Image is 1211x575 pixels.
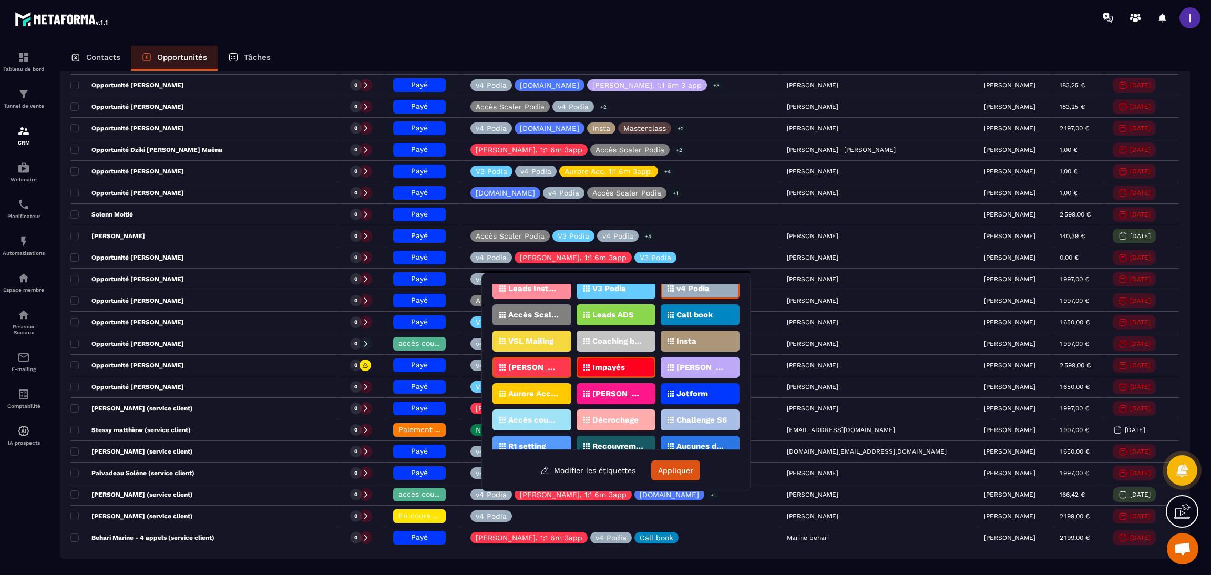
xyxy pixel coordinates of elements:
p: 2 599,00 € [1060,211,1091,218]
p: v4 Podia [476,254,507,261]
p: [DATE] [1130,211,1151,218]
a: schedulerschedulerPlanificateur [3,190,45,227]
a: automationsautomationsWebinaire [3,153,45,190]
p: Aucunes données [676,443,727,450]
p: Call book [640,534,673,541]
span: Payé [411,145,428,153]
p: v4 Podia [476,81,507,89]
p: v4 Podia [476,469,507,477]
p: [PERSON_NAME] [984,275,1035,283]
p: [PERSON_NAME] [984,125,1035,132]
p: 0 [354,275,357,283]
p: 1 997,00 € [1060,405,1089,412]
p: Opportunité [PERSON_NAME] [70,318,184,326]
p: V3 Podia [558,232,589,240]
p: Challenge S6 [676,416,727,424]
p: [DATE] [1130,81,1151,89]
p: [PERSON_NAME] [70,232,145,240]
p: [PERSON_NAME] [984,469,1035,477]
p: [PERSON_NAME] [984,340,1035,347]
span: En cours de régularisation [398,511,494,520]
p: [PERSON_NAME] [984,405,1035,412]
p: Jotform [676,390,708,397]
p: VSL Mailing [508,337,553,345]
span: Payé [411,188,428,197]
p: [DATE] [1130,275,1151,283]
p: R1 setting [508,443,546,450]
p: Opportunité Dziki [PERSON_NAME] Maëna [70,146,222,154]
span: Payé [411,253,428,261]
p: 0 [354,512,357,520]
p: 0 [354,232,357,240]
span: Payé [411,210,428,218]
p: 1,00 € [1060,189,1077,197]
p: 1,00 € [1060,146,1077,153]
p: Coaching book [592,337,643,345]
span: Payé [411,317,428,326]
p: Aurore Acc. 1:1 6m 3app. [508,390,559,397]
p: 0 [354,81,357,89]
p: Tunnel de vente [3,103,45,109]
span: Payé [411,274,428,283]
p: Opportunité [PERSON_NAME] [70,253,184,262]
p: [PERSON_NAME] (service client) [70,490,193,499]
a: Tâches [218,46,281,71]
img: logo [15,9,109,28]
p: Aurore Acc. 1:1 6m 3app. [565,168,653,175]
p: [DATE] [1130,491,1151,498]
p: Opportunité [PERSON_NAME] [70,361,184,369]
img: automations [17,425,30,437]
p: v4 Podia [596,534,627,541]
p: Impayés [592,364,625,371]
span: Payé [411,468,428,477]
p: 0 [354,340,357,347]
p: Accès coupés ✖️ [508,416,559,424]
p: +2 [674,123,687,134]
span: Payé [411,447,428,455]
p: [DATE] [1130,125,1151,132]
span: Payé [411,80,428,89]
p: 1 650,00 € [1060,383,1090,391]
p: [DATE] [1130,168,1151,175]
p: [PERSON_NAME] [984,189,1035,197]
p: [DATE] [1130,189,1151,197]
p: [PERSON_NAME]. 1:1 6m 3app [476,534,582,541]
p: [PERSON_NAME] [984,146,1035,153]
p: v4 Podia [520,168,551,175]
p: [PERSON_NAME]. 1:1 6m 3app [520,491,627,498]
img: automations [17,235,30,248]
span: Payé [411,404,428,412]
p: Planificateur [3,213,45,219]
p: Accès Scaler Podia [476,297,545,304]
p: +2 [672,145,686,156]
p: 166,42 € [1060,491,1085,498]
p: 0 [354,168,357,175]
button: Appliquer [651,460,700,480]
p: V3 Podia [592,285,626,292]
p: v4 Podia [476,362,507,369]
span: Payé [411,231,428,240]
p: Solenn Moitié [70,210,133,219]
p: 0 [354,426,357,434]
p: [DATE] [1125,426,1145,434]
img: email [17,351,30,364]
p: Opportunité [PERSON_NAME] [70,340,184,348]
p: [PERSON_NAME] [984,211,1035,218]
p: 0 [354,362,357,369]
p: [DATE] [1130,534,1151,541]
p: +4 [661,166,674,177]
p: 1 997,00 € [1060,469,1089,477]
p: Opportunité [PERSON_NAME] [70,102,184,111]
a: Contacts [60,46,131,71]
span: Payé [411,533,428,541]
p: Opportunités [157,53,207,62]
img: accountant [17,388,30,401]
p: V3 Podia [476,168,507,175]
p: 0 [354,319,357,326]
span: Payé [411,382,428,391]
p: 1 650,00 € [1060,319,1090,326]
p: 1 650,00 € [1060,448,1090,455]
p: 0 [354,125,357,132]
p: +1 [707,489,720,500]
p: [PERSON_NAME] (service client) [70,447,193,456]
